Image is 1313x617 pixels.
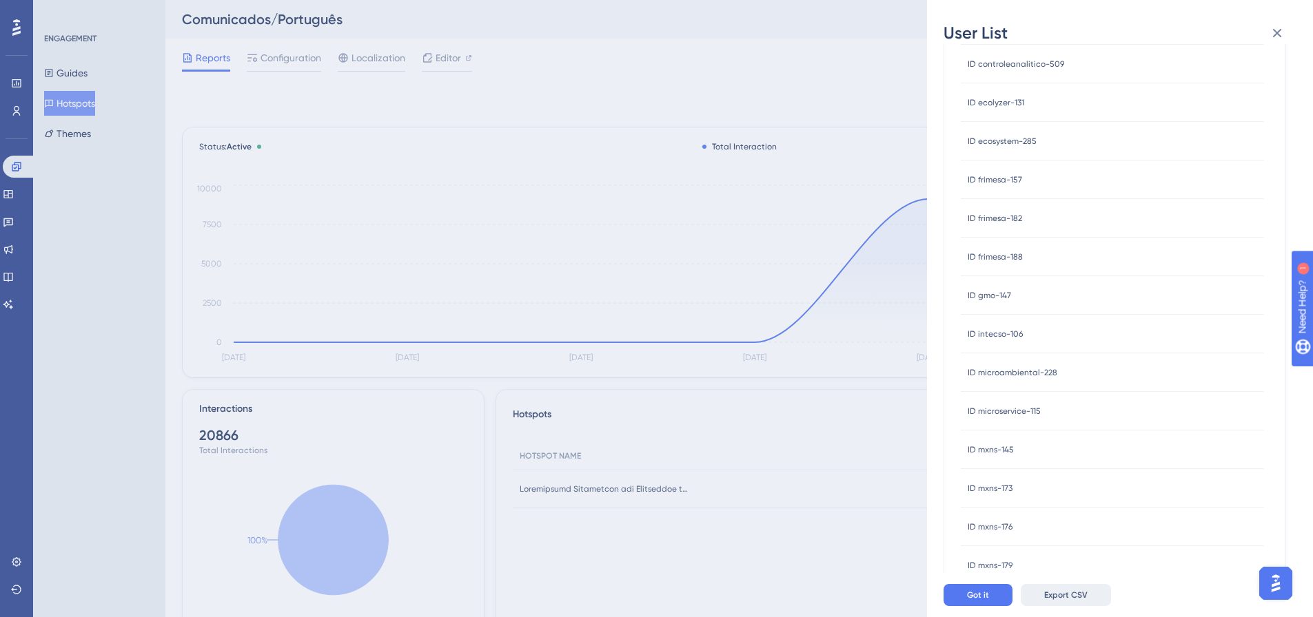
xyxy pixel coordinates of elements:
[967,589,989,600] span: Got it
[968,521,1012,532] span: ID mxns-176
[944,584,1012,606] button: Got it
[968,59,1064,70] span: ID controleanalitico-509
[968,560,1012,571] span: ID mxns-179
[32,3,86,20] span: Need Help?
[968,444,1014,455] span: ID mxns-145
[968,251,1023,262] span: ID frimesa-188
[944,22,1296,44] div: User List
[968,483,1012,494] span: ID mxns-173
[968,367,1057,378] span: ID microambiental-228
[968,406,1041,417] span: ID microservice-115
[968,213,1022,224] span: ID frimesa-182
[968,97,1024,108] span: ID ecolyzer-131
[968,174,1022,185] span: ID frimesa-157
[968,136,1037,147] span: ID ecosystem-285
[1255,563,1296,604] iframe: UserGuiding AI Assistant Launcher
[968,290,1011,301] span: ID gmo-147
[96,7,100,18] div: 1
[1021,584,1111,606] button: Export CSV
[1044,589,1088,600] span: Export CSV
[968,328,1023,339] span: ID intecso-106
